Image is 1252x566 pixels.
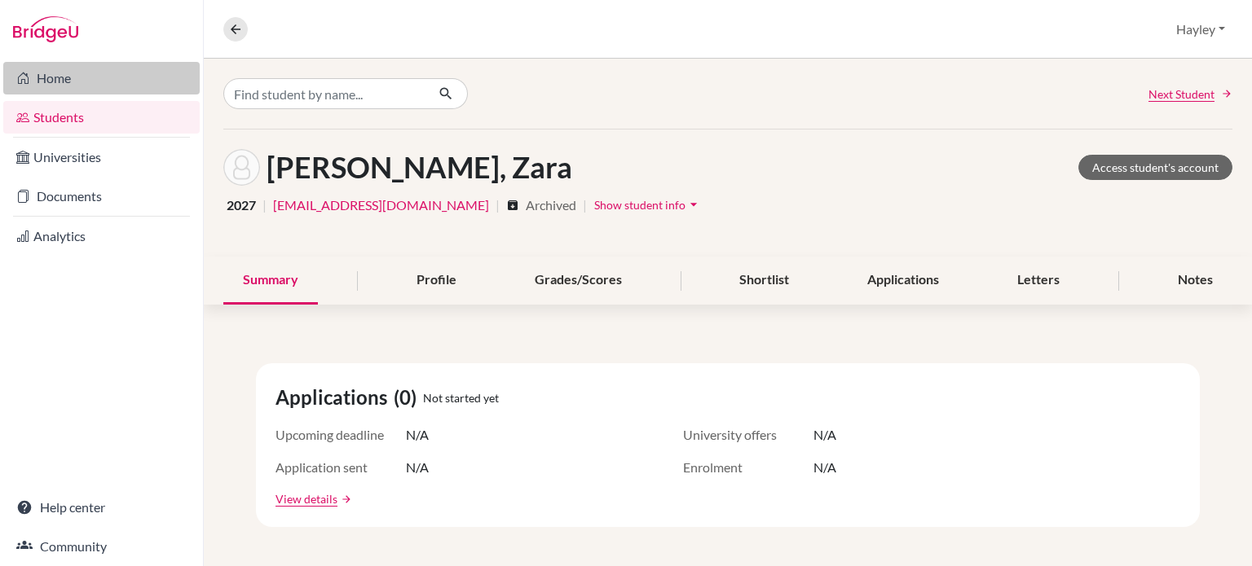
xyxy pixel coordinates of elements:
[406,425,429,445] span: N/A
[3,141,200,173] a: Universities
[223,149,260,186] img: Zara Chambers's avatar
[227,195,256,215] span: 2027
[1148,86,1232,103] a: Next Student
[223,78,425,109] input: Find student by name...
[3,180,200,213] a: Documents
[1158,257,1232,305] div: Notes
[1148,86,1215,103] span: Next Student
[515,257,641,305] div: Grades/Scores
[3,491,200,524] a: Help center
[526,195,576,215] span: Archived
[813,425,836,445] span: N/A
[496,195,500,215] span: |
[3,220,200,252] a: Analytics
[3,530,200,563] a: Community
[276,383,394,412] span: Applications
[267,150,572,185] h1: [PERSON_NAME], Zara
[720,257,809,305] div: Shortlist
[276,490,337,507] a: View details
[423,389,499,406] span: Not started yet
[1078,155,1232,180] a: Access student's account
[683,458,813,477] span: Enrolment
[583,195,587,215] span: |
[273,195,489,215] a: [EMAIL_ADDRESS][DOMAIN_NAME]
[813,458,836,477] span: N/A
[998,257,1079,305] div: Letters
[1169,14,1232,45] button: Hayley
[223,257,318,305] div: Summary
[397,257,476,305] div: Profile
[276,425,406,445] span: Upcoming deadline
[337,494,352,505] a: arrow_forward
[506,199,519,212] i: archive
[3,62,200,94] a: Home
[686,196,702,213] i: arrow_drop_down
[683,425,813,445] span: University offers
[848,257,959,305] div: Applications
[594,198,686,212] span: Show student info
[276,458,406,477] span: Application sent
[262,195,267,215] span: |
[3,101,200,134] a: Students
[593,192,703,217] button: Show student infoarrow_drop_down
[394,383,423,412] span: (0)
[13,16,78,42] img: Bridge-U
[406,458,429,477] span: N/A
